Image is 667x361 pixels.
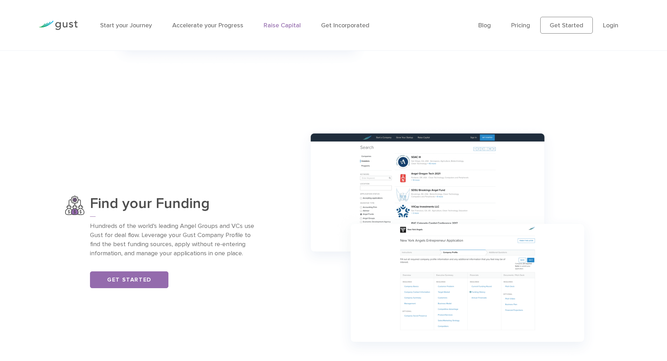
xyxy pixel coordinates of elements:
a: Pricing [511,22,530,29]
p: Hundreds of the world’s leading Angel Groups and VCs use Gust for deal flow. Leverage your Gust C... [90,222,257,258]
a: Raise Capital [264,22,301,29]
a: Accelerate your Progress [172,22,243,29]
h3: Find your Funding [90,196,257,217]
a: Get Started [540,17,593,34]
img: Gust Logo [39,21,78,30]
a: Start your Journey [100,22,152,29]
a: Get Started [90,271,168,288]
a: Get Incorporated [321,22,369,29]
img: Find Your Funding [65,196,84,215]
a: Blog [478,22,491,29]
a: Login [603,22,618,29]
